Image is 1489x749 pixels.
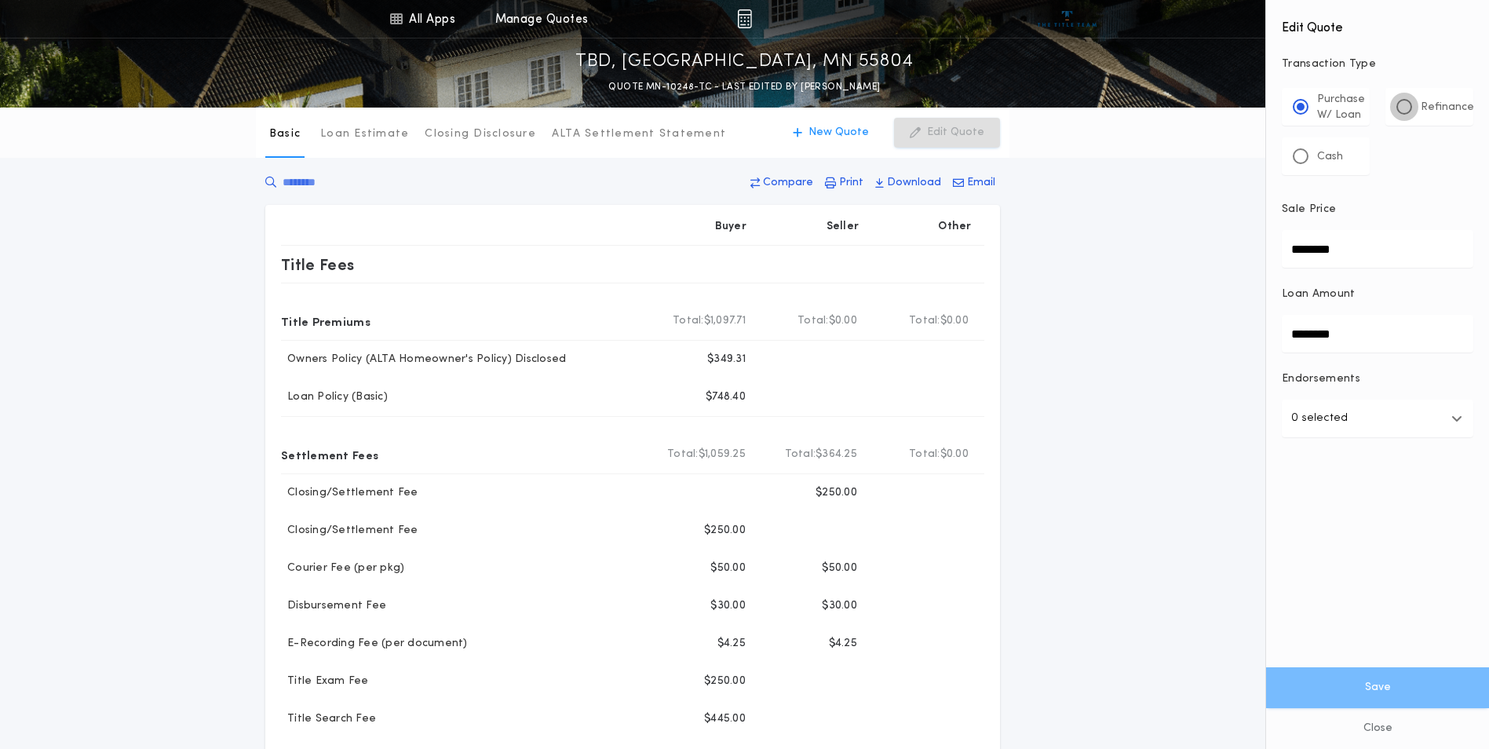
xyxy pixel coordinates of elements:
p: Print [839,175,863,191]
p: Loan Policy (Basic) [281,389,388,405]
button: Edit Quote [894,118,1000,148]
p: ALTA Settlement Statement [552,126,726,142]
p: Courier Fee (per pkg) [281,561,404,576]
p: $250.00 [704,523,746,539]
span: $1,097.71 [704,313,746,329]
p: Edit Quote [927,125,984,141]
span: $0.00 [940,313,969,329]
p: $250.00 [816,485,857,501]
h4: Edit Quote [1282,9,1473,38]
span: $1,059.25 [699,447,746,462]
p: $50.00 [710,561,746,576]
b: Total: [667,447,699,462]
span: $0.00 [940,447,969,462]
p: $4.25 [829,636,857,652]
p: $50.00 [822,561,857,576]
p: Transaction Type [1282,57,1473,72]
b: Total: [909,313,940,329]
p: New Quote [808,125,869,141]
p: $4.25 [717,636,746,652]
p: Buyer [715,219,746,235]
img: img [737,9,752,28]
b: Total: [797,313,829,329]
p: Closing Disclosure [425,126,536,142]
p: Closing/Settlement Fee [281,523,418,539]
p: $30.00 [822,598,857,614]
b: Total: [673,313,704,329]
p: Title Exam Fee [281,674,369,689]
img: vs-icon [1038,11,1097,27]
p: Purchase W/ Loan [1317,92,1365,123]
p: $250.00 [704,674,746,689]
p: Email [967,175,995,191]
p: Endorsements [1282,371,1473,387]
input: Loan Amount [1282,315,1473,353]
button: Compare [746,169,818,197]
p: Disbursement Fee [281,598,386,614]
p: $445.00 [704,711,746,727]
span: $364.25 [816,447,857,462]
p: Seller [827,219,859,235]
p: Title Search Fee [281,711,376,727]
button: Print [820,169,868,197]
p: Closing/Settlement Fee [281,485,418,501]
p: Download [887,175,941,191]
p: QUOTE MN-10248-TC - LAST EDITED BY [PERSON_NAME] [608,79,880,95]
p: Basic [269,126,301,142]
button: Save [1266,667,1489,708]
b: Total: [909,447,940,462]
p: 0 selected [1291,409,1348,428]
p: Settlement Fees [281,442,378,467]
button: Email [948,169,1000,197]
p: Sale Price [1282,202,1336,217]
p: TBD, [GEOGRAPHIC_DATA], MN 55804 [575,49,914,75]
button: 0 selected [1282,400,1473,437]
p: $748.40 [706,389,746,405]
p: Compare [763,175,813,191]
input: Sale Price [1282,230,1473,268]
button: New Quote [777,118,885,148]
p: Loan Amount [1282,287,1356,302]
p: Other [939,219,972,235]
span: $0.00 [829,313,857,329]
p: $30.00 [710,598,746,614]
p: Title Premiums [281,309,370,334]
p: Refinance [1421,100,1474,115]
p: Title Fees [281,252,355,277]
p: Loan Estimate [320,126,409,142]
p: $349.31 [707,352,746,367]
button: Close [1266,708,1489,749]
p: Cash [1317,149,1343,165]
b: Total: [785,447,816,462]
p: Owners Policy (ALTA Homeowner's Policy) Disclosed [281,352,566,367]
p: E-Recording Fee (per document) [281,636,468,652]
button: Download [870,169,946,197]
